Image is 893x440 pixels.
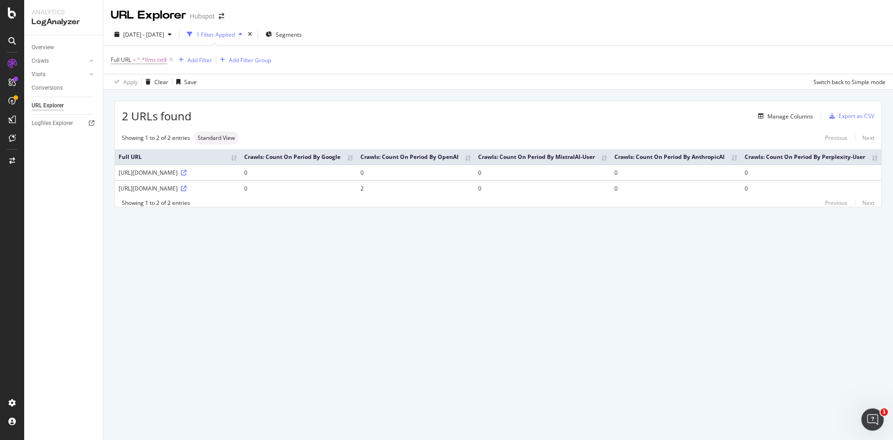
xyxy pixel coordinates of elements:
[880,408,888,416] span: 1
[198,135,235,141] span: Standard View
[32,56,87,66] a: Crawls
[216,54,271,66] button: Add Filter Group
[826,109,874,124] button: Export as CSV
[111,27,175,42] button: [DATE] - [DATE]
[183,27,246,42] button: 1 Filter Applied
[32,7,95,17] div: Analytics
[357,164,474,180] td: 0
[122,199,190,207] div: Showing 1 to 2 of 2 entries
[741,149,881,164] th: Crawls: Count On Period By Perplexity-User: activate to sort column ascending
[32,43,54,53] div: Overview
[357,149,474,164] th: Crawls: Count On Period By OpenAI: activate to sort column ascending
[32,56,49,66] div: Crawls
[190,12,215,21] div: Hubspot
[111,74,138,89] button: Apply
[32,83,96,93] a: Conversions
[111,7,186,23] div: URL Explorer
[32,101,64,111] div: URL Explorer
[813,78,886,86] div: Switch back to Simple mode
[32,70,46,79] div: Visits
[32,83,63,93] div: Conversions
[767,112,813,120] div: Manage Columns
[810,74,886,89] button: Switch back to Simple mode
[175,54,212,66] button: Add Filter
[133,56,136,64] span: =
[194,131,239,144] div: neutral label
[32,118,73,128] div: Logfiles Explorer
[123,78,138,86] div: Apply
[173,74,197,89] button: Save
[32,101,96,111] a: URL Explorer
[262,27,306,42] button: Segments
[276,31,302,39] span: Segments
[474,164,611,180] td: 0
[219,13,224,20] div: arrow-right-arrow-left
[154,78,168,86] div: Clear
[32,43,96,53] a: Overview
[474,180,611,196] td: 0
[357,180,474,196] td: 2
[240,149,356,164] th: Crawls: Count On Period By Google: activate to sort column ascending
[246,30,254,39] div: times
[142,74,168,89] button: Clear
[611,149,741,164] th: Crawls: Count On Period By AnthropicAI: activate to sort column ascending
[741,164,881,180] td: 0
[32,70,87,79] a: Visits
[240,180,356,196] td: 0
[229,56,271,64] div: Add Filter Group
[123,31,164,39] span: [DATE] - [DATE]
[184,78,197,86] div: Save
[839,112,874,120] div: Export as CSV
[741,180,881,196] td: 0
[115,149,240,164] th: Full URL: activate to sort column ascending
[32,17,95,27] div: LogAnalyzer
[111,56,131,64] span: Full URL
[122,108,192,124] span: 2 URLs found
[187,56,212,64] div: Add Filter
[754,111,813,122] button: Manage Columns
[474,149,611,164] th: Crawls: Count On Period By MistralAI-User: activate to sort column ascending
[611,164,741,180] td: 0
[119,184,237,192] div: [URL][DOMAIN_NAME]
[32,118,96,128] a: Logfiles Explorer
[119,169,237,177] div: [URL][DOMAIN_NAME]
[137,53,167,66] span: ^.*llms.txt$
[611,180,741,196] td: 0
[122,134,190,142] div: Showing 1 to 2 of 2 entries
[240,164,356,180] td: 0
[861,408,884,431] iframe: Intercom live chat
[196,31,235,39] div: 1 Filter Applied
